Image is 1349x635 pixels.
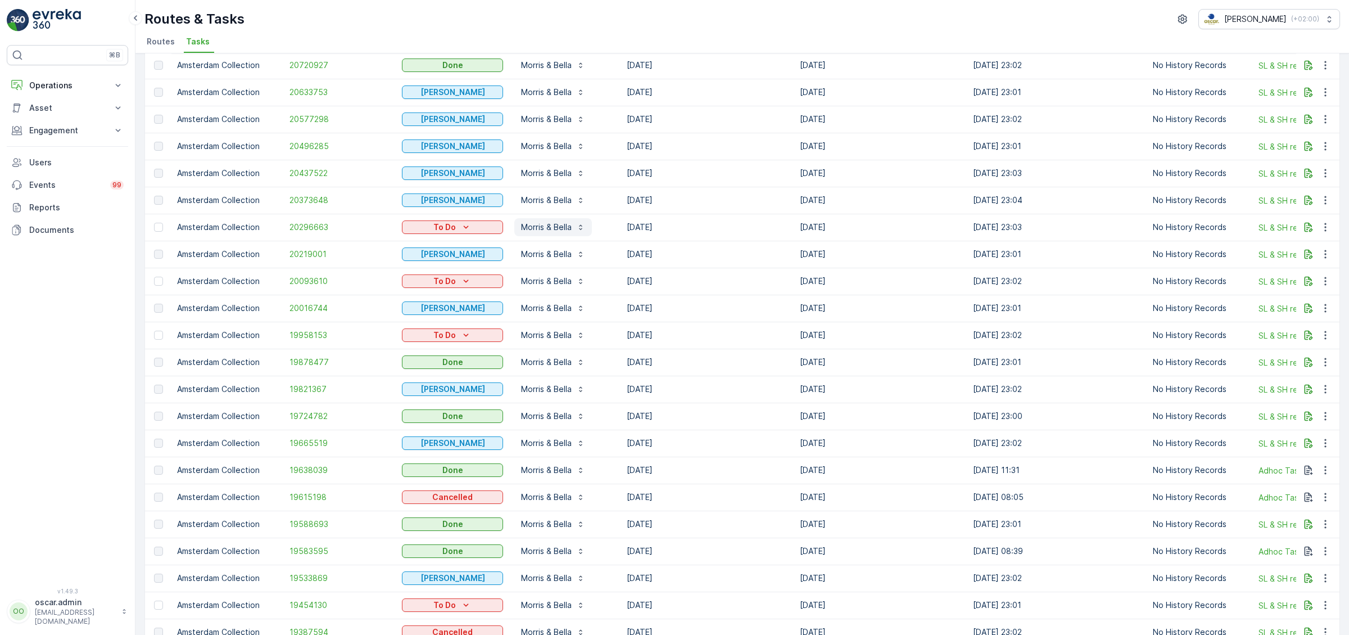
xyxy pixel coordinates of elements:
[967,79,1140,106] td: [DATE] 23:01
[621,430,794,457] td: [DATE]
[289,141,391,152] span: 20496285
[289,492,391,503] a: 19615198
[521,600,572,611] p: Morris & Bella
[514,596,592,614] button: Morris & Bella
[514,353,592,371] button: Morris & Bella
[289,87,391,98] span: 20633753
[171,133,284,160] td: Amsterdam Collection
[171,79,284,106] td: Amsterdam Collection
[794,565,967,592] td: [DATE]
[514,110,592,128] button: Morris & Bella
[171,268,284,295] td: Amsterdam Collection
[289,330,391,341] span: 19958153
[289,600,391,611] a: 19454130
[289,249,391,260] span: 20219001
[289,438,391,449] a: 19665519
[967,484,1140,511] td: [DATE] 08:05
[289,114,391,125] span: 20577298
[514,191,592,209] button: Morris & Bella
[967,268,1140,295] td: [DATE] 23:02
[154,169,163,178] div: Toggle Row Selected
[794,214,967,241] td: [DATE]
[967,457,1140,484] td: [DATE] 11:31
[514,488,592,506] button: Morris & Bella
[621,322,794,349] td: [DATE]
[1153,249,1241,260] p: No History Records
[514,569,592,587] button: Morris & Bella
[289,303,391,314] a: 20016744
[521,573,572,584] p: Morris & Bella
[521,60,572,71] p: Morris & Bella
[442,60,463,71] p: Done
[1153,195,1241,206] p: No History Records
[402,58,503,72] button: Done
[289,573,391,584] a: 19533869
[794,538,967,565] td: [DATE]
[794,160,967,187] td: [DATE]
[109,51,120,60] p: ⌘B
[289,465,391,476] a: 19638039
[621,268,794,295] td: [DATE]
[967,565,1140,592] td: [DATE] 23:02
[521,276,572,287] p: Morris & Bella
[171,403,284,430] td: Amsterdam Collection
[154,223,163,232] div: Toggle Row Selected
[289,357,391,368] a: 19878477
[402,328,503,342] button: To Do
[967,106,1140,133] td: [DATE] 23:02
[521,330,572,341] p: Morris & Bella
[289,60,391,71] a: 20720927
[29,125,106,136] p: Engagement
[29,102,106,114] p: Asset
[794,403,967,430] td: [DATE]
[521,384,572,395] p: Morris & Bella
[794,322,967,349] td: [DATE]
[514,407,592,425] button: Morris & Bella
[794,241,967,268] td: [DATE]
[7,151,128,174] a: Users
[154,331,163,340] div: Toggle Row Selected
[621,403,794,430] td: [DATE]
[521,357,572,368] p: Morris & Bella
[154,88,163,97] div: Toggle Row Selected
[402,193,503,207] button: Geen Afval
[621,214,794,241] td: [DATE]
[289,276,391,287] span: 20093610
[967,403,1140,430] td: [DATE] 23:00
[514,218,592,236] button: Morris & Bella
[967,538,1140,565] td: [DATE] 08:39
[420,87,485,98] p: [PERSON_NAME]
[794,592,967,619] td: [DATE]
[420,573,485,584] p: [PERSON_NAME]
[112,181,121,190] p: 99
[433,276,456,287] p: To Do
[402,139,503,153] button: Geen Afval
[794,52,967,79] td: [DATE]
[521,141,572,152] p: Morris & Bella
[1224,13,1287,25] p: [PERSON_NAME]
[967,511,1140,538] td: [DATE] 23:01
[1203,13,1220,25] img: basis-logo_rgb2x.png
[514,380,592,398] button: Morris & Bella
[621,376,794,403] td: [DATE]
[967,592,1140,619] td: [DATE] 23:01
[186,36,210,47] span: Tasks
[154,115,163,124] div: Toggle Row Selected
[420,384,485,395] p: [PERSON_NAME]
[29,202,124,213] p: Reports
[514,164,592,182] button: Morris & Bella
[967,295,1140,322] td: [DATE] 23:01
[621,133,794,160] td: [DATE]
[967,430,1140,457] td: [DATE] 23:02
[514,137,592,155] button: Morris & Bella
[402,598,503,612] button: To Do
[7,119,128,142] button: Engagement
[402,220,503,234] button: To Do
[420,303,485,314] p: [PERSON_NAME]
[621,565,794,592] td: [DATE]
[402,166,503,180] button: Geen Afval
[289,519,391,530] span: 19588693
[147,36,175,47] span: Routes
[621,592,794,619] td: [DATE]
